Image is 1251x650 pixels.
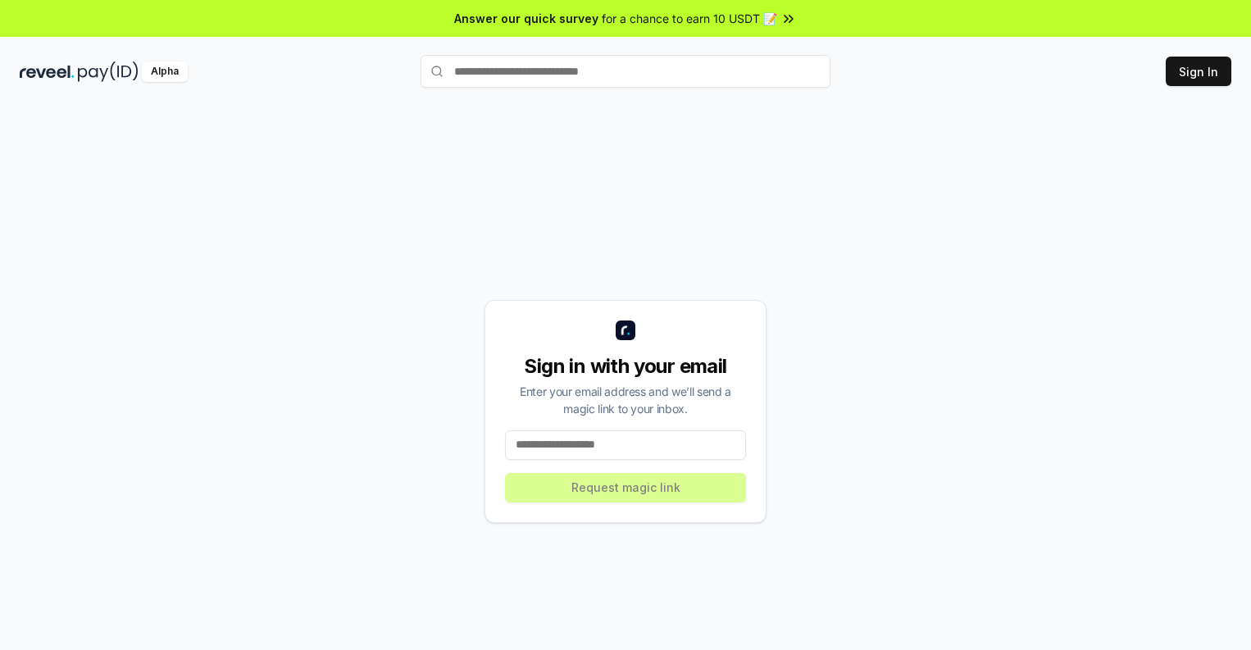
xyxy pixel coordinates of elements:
[78,61,139,82] img: pay_id
[1166,57,1231,86] button: Sign In
[142,61,188,82] div: Alpha
[505,383,746,417] div: Enter your email address and we’ll send a magic link to your inbox.
[602,10,777,27] span: for a chance to earn 10 USDT 📝
[454,10,598,27] span: Answer our quick survey
[505,353,746,380] div: Sign in with your email
[616,320,635,340] img: logo_small
[20,61,75,82] img: reveel_dark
